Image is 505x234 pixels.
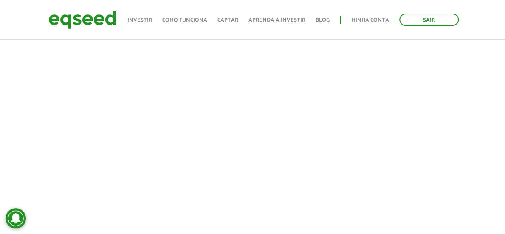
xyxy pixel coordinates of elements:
img: EqSeed [48,8,116,31]
a: Como funciona [162,17,207,23]
a: Aprenda a investir [248,17,305,23]
a: Minha conta [351,17,389,23]
a: Sair [399,14,459,26]
a: Investir [127,17,152,23]
a: Blog [316,17,330,23]
a: Captar [217,17,238,23]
